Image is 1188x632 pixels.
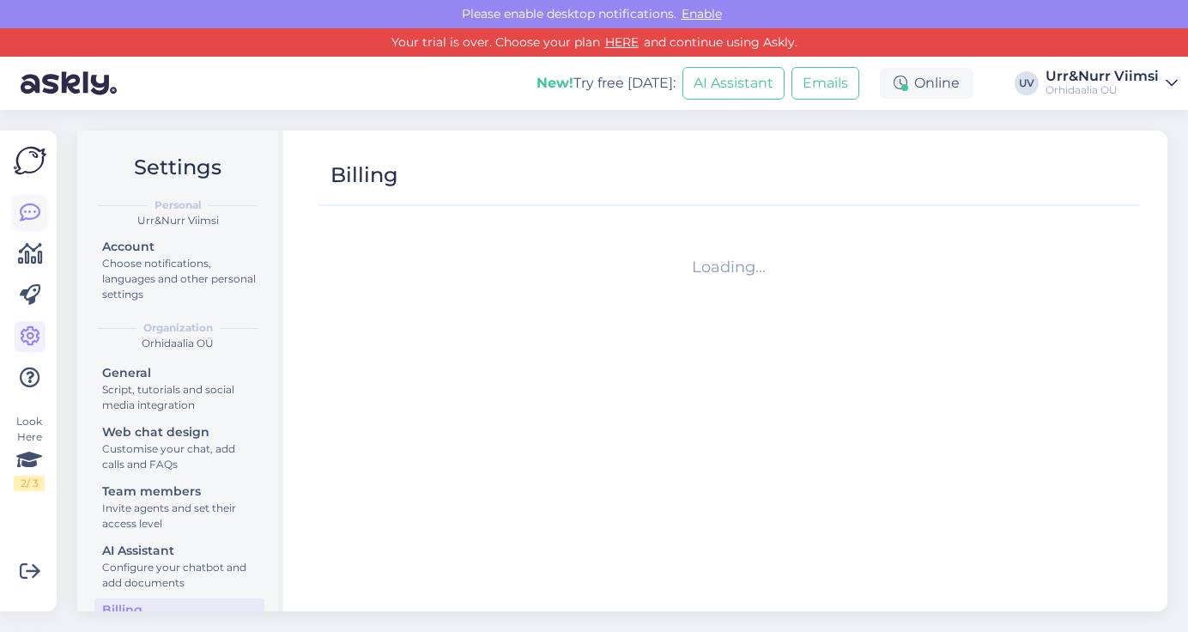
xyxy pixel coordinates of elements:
div: Invite agents and set their access level [102,501,257,532]
a: Web chat designCustomise your chat, add calls and FAQs [94,421,264,475]
div: UV [1015,71,1039,95]
div: Script, tutorials and social media integration [102,382,257,413]
div: Choose notifications, languages and other personal settings [102,256,257,302]
div: Loading... [324,256,1133,279]
div: Online [880,68,973,99]
div: Try free [DATE]: [536,73,676,94]
div: General [102,364,257,382]
img: Askly Logo [14,144,46,177]
b: Personal [155,197,202,213]
div: Account [102,238,257,256]
div: 2 / 3 [14,476,45,491]
div: Billing [102,601,257,619]
div: Billing [330,159,398,191]
a: GeneralScript, tutorials and social media integration [94,362,264,416]
div: Orhidaalia OÜ [91,336,264,351]
span: Enable [676,6,727,21]
b: Organization [143,320,213,336]
button: AI Assistant [682,67,785,100]
button: Emails [791,67,859,100]
a: AI AssistantConfigure your chatbot and add documents [94,539,264,593]
div: Look Here [14,414,45,491]
a: Team membersInvite agents and set their access level [94,480,264,534]
div: Orhidaalia OÜ [1046,83,1159,97]
a: AccountChoose notifications, languages and other personal settings [94,235,264,305]
div: Team members [102,483,257,501]
a: Urr&Nurr ViimsiOrhidaalia OÜ [1046,70,1178,97]
div: Urr&Nurr Viimsi [91,213,264,228]
div: Configure your chatbot and add documents [102,560,257,591]
b: New! [536,75,573,91]
a: HERE [600,34,644,50]
h2: Settings [91,151,264,184]
div: Customise your chat, add calls and FAQs [102,441,257,472]
div: AI Assistant [102,542,257,560]
div: Web chat design [102,423,257,441]
div: Urr&Nurr Viimsi [1046,70,1159,83]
